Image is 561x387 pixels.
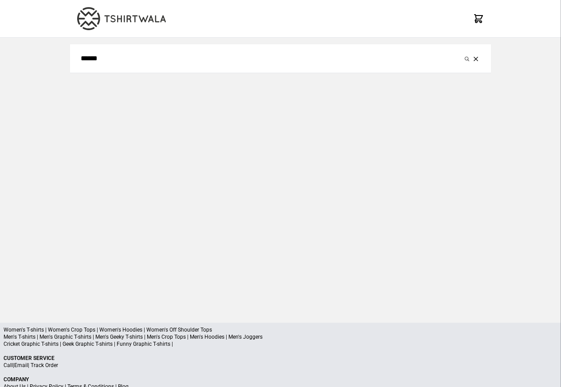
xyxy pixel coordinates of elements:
[4,333,557,340] p: Men's T-shirts | Men's Graphic T-shirts | Men's Geeky T-shirts | Men's Crop Tops | Men's Hoodies ...
[4,362,557,369] p: | |
[463,53,471,64] button: Submit your search query.
[4,340,557,348] p: Cricket Graphic T-shirts | Geek Graphic T-shirts | Funny Graphic T-shirts |
[14,362,28,368] a: Email
[77,7,166,30] img: TW-LOGO-400-104.png
[4,362,13,368] a: Call
[4,326,557,333] p: Women's T-shirts | Women's Crop Tops | Women's Hoodies | Women's Off Shoulder Tops
[471,53,480,64] button: Clear the search query.
[4,355,557,362] p: Customer Service
[31,362,58,368] a: Track Order
[4,376,557,383] p: Company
